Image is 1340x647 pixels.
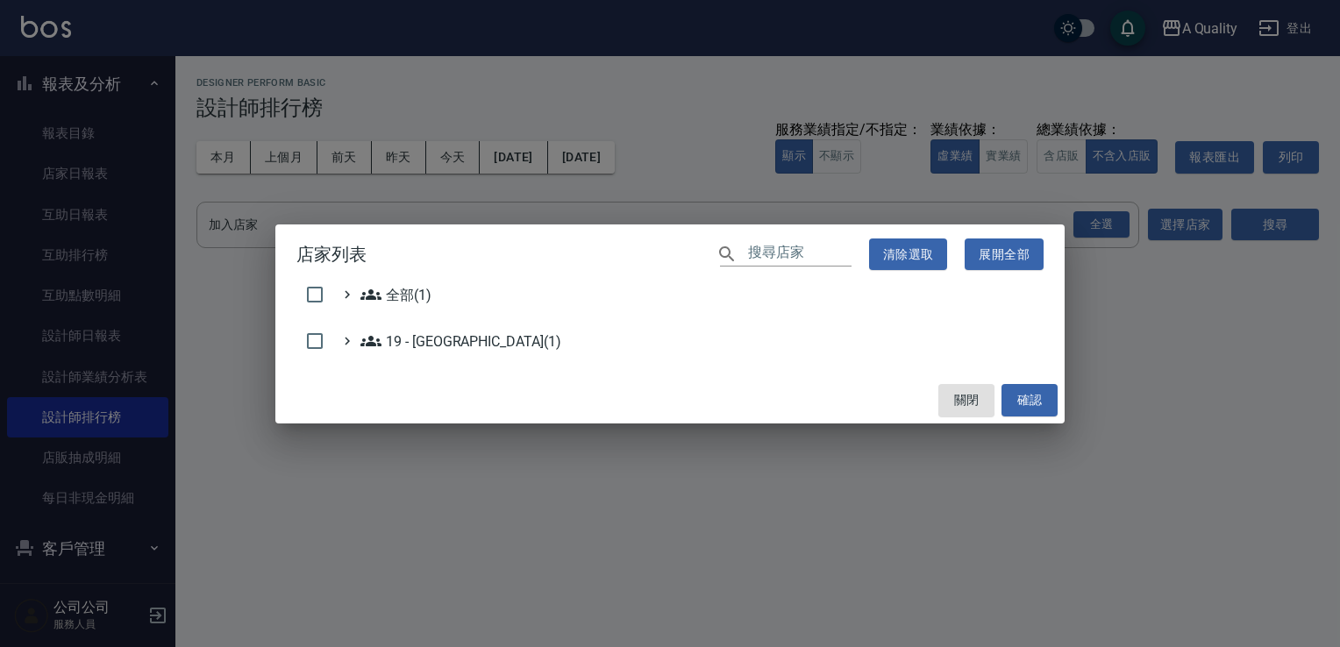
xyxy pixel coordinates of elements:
[1001,384,1058,416] button: 確認
[869,238,948,271] button: 清除選取
[965,238,1044,271] button: 展開全部
[748,241,852,267] input: 搜尋店家
[360,284,431,305] span: 全部(1)
[360,331,561,352] span: 19 - [GEOGRAPHIC_DATA](1)
[938,384,994,416] button: 關閉
[275,224,1065,285] h2: 店家列表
